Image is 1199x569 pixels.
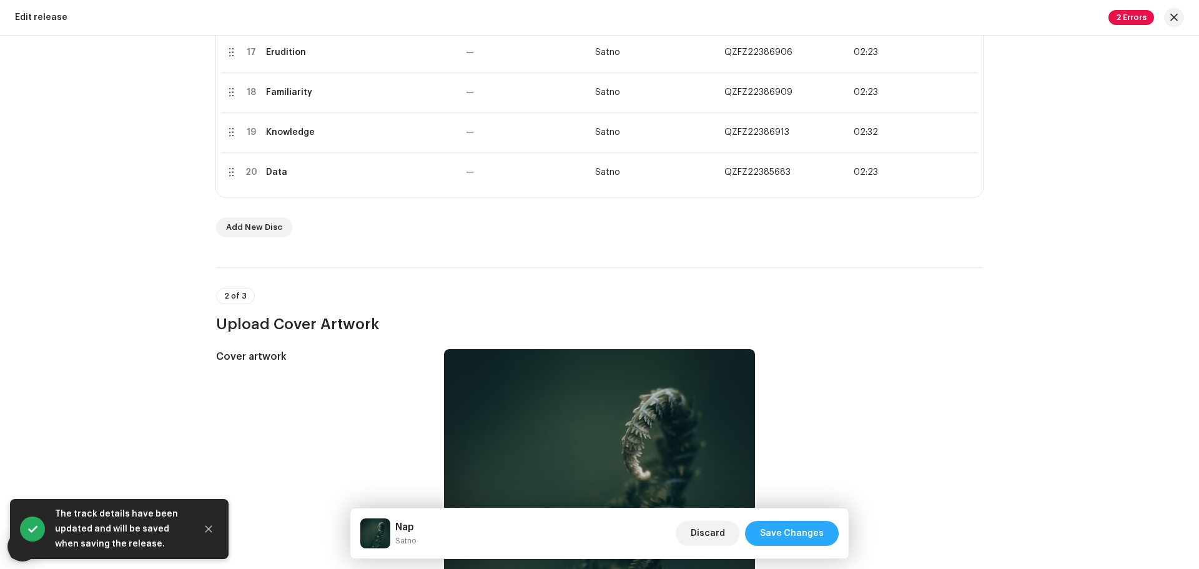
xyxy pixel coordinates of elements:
button: Discard [676,521,740,546]
button: Add New Disc [216,217,292,237]
span: Save Changes [760,521,824,546]
span: 02:32 [854,127,878,137]
div: Data [266,167,287,177]
div: Erudition [266,47,306,57]
span: 02:23 [854,167,878,177]
span: Satno [595,128,620,137]
span: Discard [691,521,725,546]
button: Save Changes [745,521,839,546]
div: 20 [245,167,257,177]
small: Nap [395,535,416,547]
h5: Cover artwork [216,349,424,364]
span: QZFZ22385683 [724,168,791,177]
div: Knowledge [266,127,315,137]
div: The track details have been updated and will be saved when saving the release. [55,507,186,552]
span: Satno [595,88,620,97]
span: Satno [595,48,620,57]
span: QZFZ22386913 [724,128,789,137]
button: Close [196,517,221,542]
span: QZFZ22386909 [724,88,792,97]
h3: Upload Cover Artwork [216,314,983,334]
div: Open Intercom Messenger [7,532,37,562]
div: Familiarity [266,87,312,97]
span: — [466,48,474,57]
span: — [466,128,474,137]
span: Satno [595,168,620,177]
span: 2 of 3 [224,292,247,300]
span: — [466,168,474,177]
span: 02:23 [854,87,878,97]
span: — [466,88,474,97]
h5: Nap [395,520,416,535]
span: 02:23 [854,47,878,57]
span: Add New Disc [226,215,282,240]
span: QZFZ22386906 [724,48,792,57]
img: 63b89101-1858-4b8a-9c2a-f7942fb5b6f6 [360,518,390,548]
